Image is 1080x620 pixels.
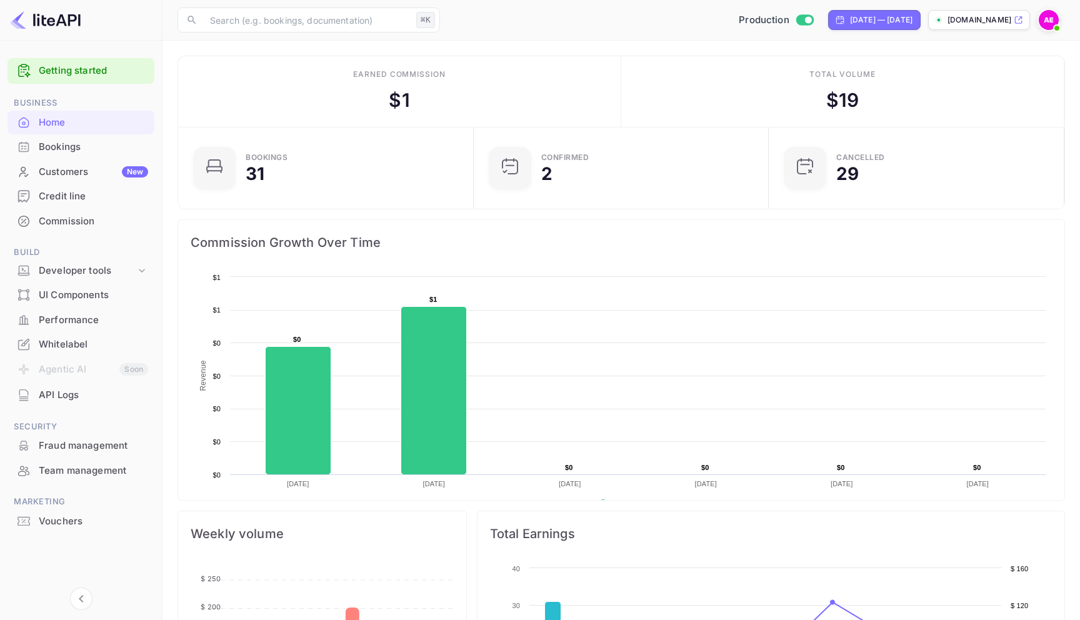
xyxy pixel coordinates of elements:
span: Build [7,246,154,259]
img: LiteAPI logo [10,10,81,30]
a: API Logs [7,383,154,406]
div: $ 1 [389,86,409,114]
text: [DATE] [966,480,989,487]
a: Whitelabel [7,332,154,356]
text: $1 [212,274,221,281]
text: [DATE] [559,480,581,487]
text: $0 [212,372,221,380]
div: Whitelabel [39,337,148,352]
text: $1 [212,306,221,314]
text: $0 [212,339,221,347]
text: 30 [512,602,520,609]
div: Performance [7,308,154,332]
a: Team management [7,459,154,482]
div: Fraud management [39,439,148,453]
div: 31 [246,165,264,182]
input: Search (e.g. bookings, documentation) [202,7,411,32]
img: achraf Elkhaier [1039,10,1059,30]
div: [DATE] — [DATE] [850,14,912,26]
text: Revenue [611,499,643,508]
div: API Logs [7,383,154,407]
span: Commission Growth Over Time [191,232,1052,252]
text: $0 [701,464,709,471]
button: Collapse navigation [70,587,92,610]
text: $0 [565,464,573,471]
div: ⌘K [416,12,435,28]
text: [DATE] [694,480,717,487]
text: Revenue [199,360,207,391]
div: Whitelabel [7,332,154,357]
div: Vouchers [7,509,154,534]
a: Bookings [7,135,154,158]
text: $0 [212,438,221,446]
div: New [122,166,148,177]
a: Credit line [7,184,154,207]
a: Commission [7,209,154,232]
text: $0 [293,336,301,343]
div: CustomersNew [7,160,154,184]
div: Vouchers [39,514,148,529]
text: $0 [973,464,981,471]
div: Home [7,111,154,135]
div: 2 [541,165,552,182]
div: Home [39,116,148,130]
div: Total volume [809,69,876,80]
div: Credit line [39,189,148,204]
div: Switch to Sandbox mode [734,13,818,27]
div: Bookings [7,135,154,159]
text: $0 [212,471,221,479]
span: Weekly volume [191,524,454,544]
div: Bookings [246,154,287,161]
div: Getting started [7,58,154,84]
div: Team management [7,459,154,483]
span: Total Earnings [490,524,1052,544]
tspan: $ 250 [201,574,221,583]
text: $ 160 [1011,565,1028,572]
p: [DOMAIN_NAME] [947,14,1011,26]
div: CANCELLED [836,154,885,161]
div: $ 19 [826,86,859,114]
a: Home [7,111,154,134]
text: $0 [212,405,221,412]
div: Commission [7,209,154,234]
a: Getting started [39,64,148,78]
div: Credit line [7,184,154,209]
text: $1 [429,296,437,303]
tspan: $ 200 [201,602,221,611]
span: Production [739,13,789,27]
text: 40 [512,565,520,572]
div: Developer tools [7,260,154,282]
div: Fraud management [7,434,154,458]
span: Business [7,96,154,110]
div: Performance [39,313,148,327]
div: 29 [836,165,859,182]
text: [DATE] [287,480,309,487]
span: Marketing [7,495,154,509]
div: Customers [39,165,148,179]
text: [DATE] [831,480,853,487]
div: Bookings [39,140,148,154]
a: CustomersNew [7,160,154,183]
div: Commission [39,214,148,229]
div: UI Components [39,288,148,302]
div: Confirmed [541,154,589,161]
text: $0 [837,464,845,471]
a: Vouchers [7,509,154,532]
div: Earned commission [353,69,446,80]
text: $ 120 [1011,602,1028,609]
div: API Logs [39,388,148,402]
a: Fraud management [7,434,154,457]
div: Team management [39,464,148,478]
a: Performance [7,308,154,331]
div: Developer tools [39,264,136,278]
span: Security [7,420,154,434]
a: UI Components [7,283,154,306]
text: [DATE] [422,480,445,487]
div: Click to change the date range period [828,10,921,30]
div: UI Components [7,283,154,307]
